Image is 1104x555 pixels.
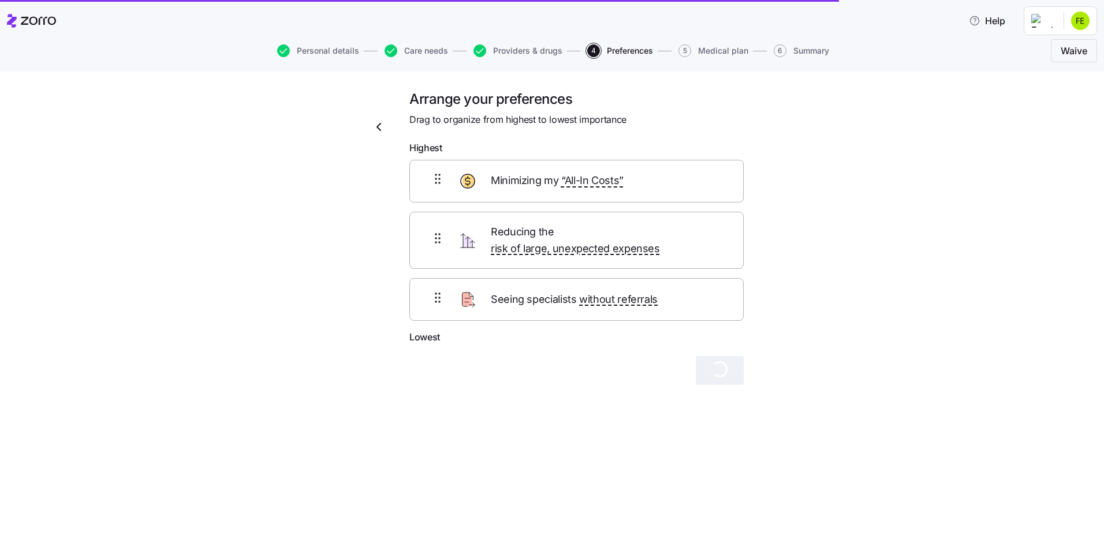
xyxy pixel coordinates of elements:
[1051,39,1097,62] button: Waive
[493,47,562,55] span: Providers & drugs
[277,44,359,57] button: Personal details
[698,47,748,55] span: Medical plan
[491,241,660,257] span: risk of large, unexpected expenses
[774,44,786,57] span: 6
[561,172,624,189] span: “All-In Costs”
[491,172,624,189] span: Minimizing my
[1071,12,1090,30] img: efa74efc9cf6fdf911962470ebf00cfb
[1061,44,1087,58] span: Waive
[404,47,448,55] span: Care needs
[607,47,653,55] span: Preferences
[491,291,658,308] span: Seeing specialists
[969,14,1005,28] span: Help
[585,44,653,57] a: 4Preferences
[409,330,440,344] span: Lowest
[793,47,829,55] span: Summary
[385,44,448,57] button: Care needs
[409,160,744,202] div: Minimizing my “All-In Costs”
[409,112,626,127] span: Drag to organize from highest to lowest importance
[960,9,1015,32] button: Help
[579,291,658,308] span: without referrals
[275,44,359,57] a: Personal details
[587,44,600,57] span: 4
[587,44,653,57] button: 4Preferences
[382,44,448,57] a: Care needs
[471,44,562,57] a: Providers & drugs
[409,90,744,108] h1: Arrange your preferences
[678,44,748,57] button: 5Medical plan
[297,47,359,55] span: Personal details
[491,224,722,257] span: Reducing the
[774,44,829,57] button: 6Summary
[1031,14,1054,28] img: Employer logo
[409,212,744,269] div: Reducing the risk of large, unexpected expenses
[409,278,744,321] div: Seeing specialists without referrals
[409,141,442,155] span: Highest
[678,44,691,57] span: 5
[473,44,562,57] button: Providers & drugs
